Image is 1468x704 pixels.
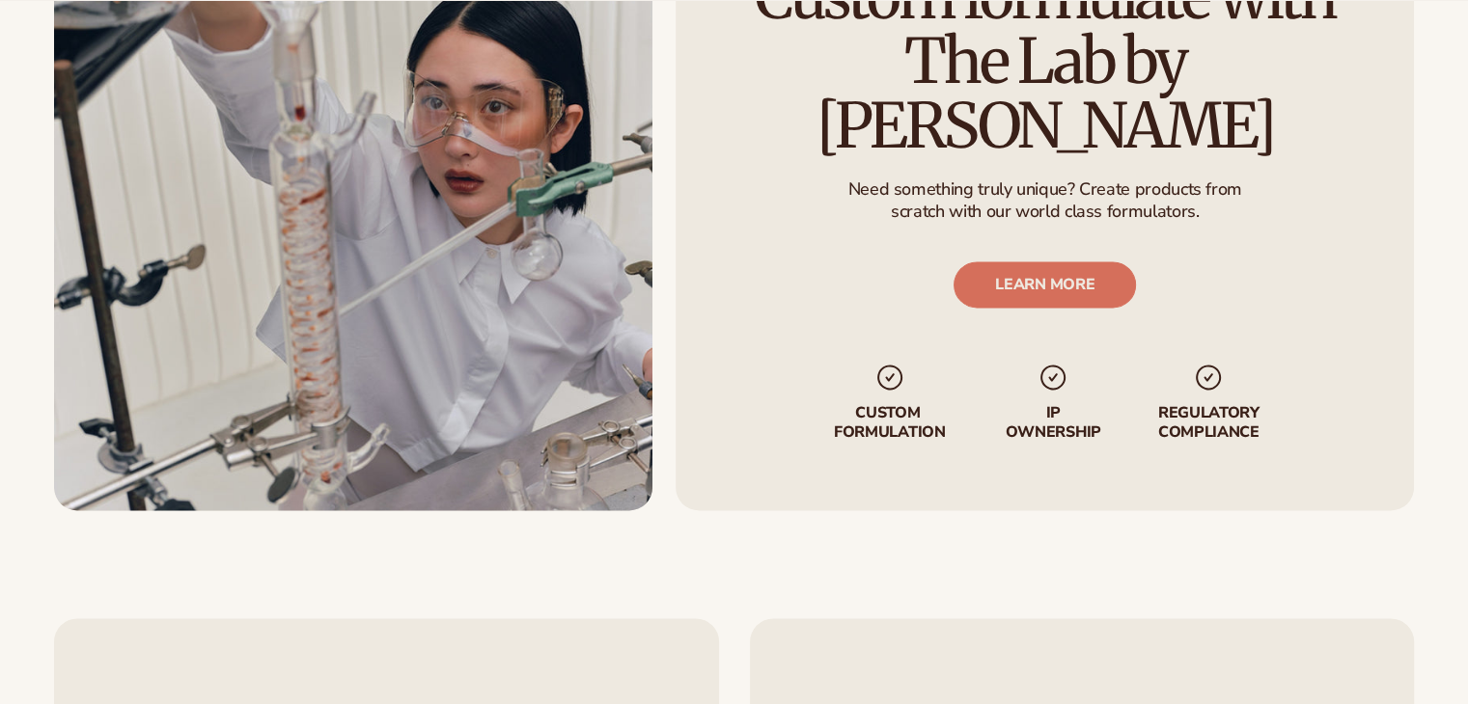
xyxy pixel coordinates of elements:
img: checkmark_svg [873,362,904,393]
p: Custom formulation [829,404,950,441]
p: Need something truly unique? Create products from [847,177,1241,200]
p: scratch with our world class formulators. [847,201,1241,223]
p: IP Ownership [1004,404,1102,441]
p: regulatory compliance [1156,404,1260,441]
a: LEARN MORE [954,261,1136,308]
img: checkmark_svg [1038,362,1068,393]
img: checkmark_svg [1193,362,1224,393]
